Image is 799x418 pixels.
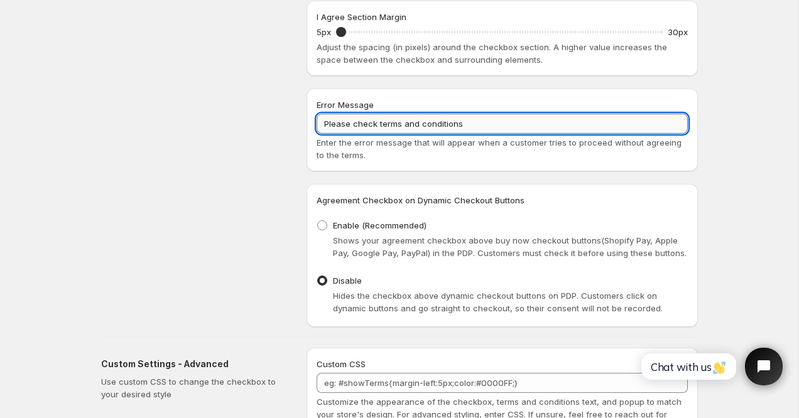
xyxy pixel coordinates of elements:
[317,194,688,206] h3: Agreement Checkbox on Dynamic Checkout Buttons
[333,276,362,286] span: Disable
[317,359,366,369] span: Custom CSS
[317,100,374,110] span: Error Message
[317,137,682,160] span: Enter the error message that will appear when a customer tries to proceed without agreeing to the...
[101,358,286,370] h2: Custom Settings - Advanced
[668,26,688,38] p: 30px
[101,375,286,400] p: Use custom CSS to change the checkbox to your desired style
[333,220,427,230] span: Enable (Recommended)
[317,42,667,65] span: Adjust the spacing (in pixels) around the checkbox section. A higher value increases the space be...
[333,235,687,258] span: Shows your agreement checkbox above buy now checkout buttons(Shopify Pay, Apple Pay, Google Pay, ...
[628,337,793,396] iframe: Tidio Chat
[317,26,331,38] p: 5px
[333,291,663,313] span: Hides the checkbox above dynamic checkout buttons on PDP. Customers click on dynamic buttons and ...
[317,12,406,22] span: I Agree Section Margin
